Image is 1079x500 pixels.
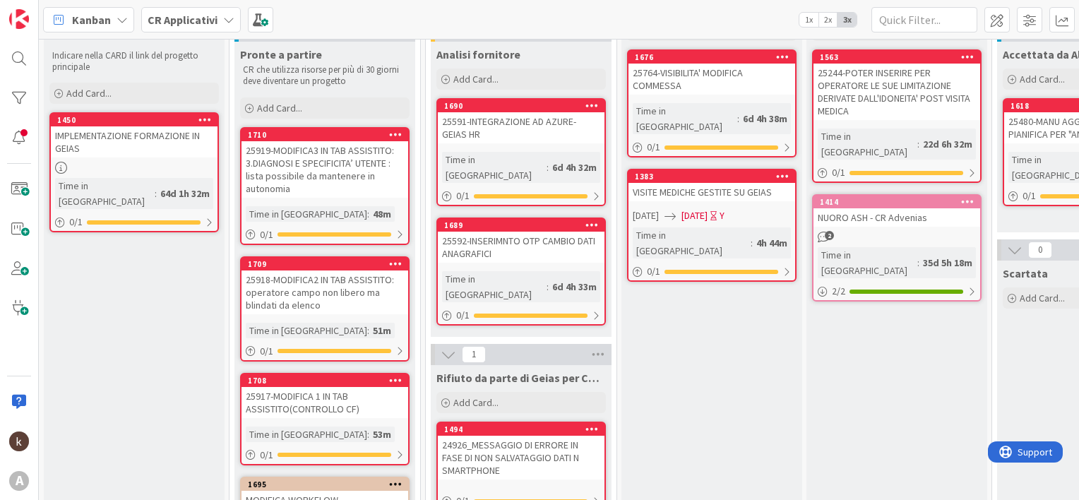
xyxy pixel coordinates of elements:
span: : [367,323,369,338]
div: 4h 44m [753,235,791,251]
p: CR che utilizza risorse per più di 30 giorni deve diventare un progetto [243,64,407,88]
span: : [367,427,369,442]
div: 24926_MESSAGGIO DI ERRORE IN FASE DI NON SALVATAGGIO DATI N SMARTPHONE [438,436,604,480]
span: : [751,235,753,251]
div: 25917-MODIFICA 1 IN TAB ASSISTITO(CONTROLLO CF) [242,387,408,418]
div: 1450IMPLEMENTAZIONE FORMAZIONE IN GEIAS [51,114,217,157]
span: Kanban [72,11,111,28]
div: 1450 [51,114,217,126]
div: Time in [GEOGRAPHIC_DATA] [633,103,737,134]
div: 0/1 [242,343,408,360]
span: : [917,255,919,270]
span: 2 / 2 [832,284,845,299]
div: Time in [GEOGRAPHIC_DATA] [633,227,751,258]
div: 1689 [444,220,604,230]
div: VISITE MEDICHE GESTITE SU GEIAS [628,183,795,201]
div: 48m [369,206,395,222]
div: 1710 [242,129,408,141]
div: 156325244-POTER INSERIRE PER OPERATORE LE SUE LIMITAZIONE DERIVATE DALL'IDONEITA' POST VISITA MEDICA [813,51,980,120]
div: 0/1 [438,306,604,324]
div: 25244-POTER INSERIRE PER OPERATORE LE SUE LIMITAZIONE DERIVATE DALL'IDONEITA' POST VISITA MEDICA [813,64,980,120]
div: Time in [GEOGRAPHIC_DATA] [818,129,917,160]
div: 0/1 [628,138,795,156]
a: 156325244-POTER INSERIRE PER OPERATORE LE SUE LIMITAZIONE DERIVATE DALL'IDONEITA' POST VISITA MED... [812,49,982,183]
div: 25591-INTEGRAZIONE AD AZURE-GEIAS HR [438,112,604,143]
div: 1383VISITE MEDICHE GESTITE SU GEIAS [628,170,795,201]
a: 171025919-MODIFICA3 IN TAB ASSISTITO: 3.DIAGNOSI E SPECIFICITA’ UTENTE : lista possibile da mante... [240,127,410,245]
input: Quick Filter... [871,7,977,32]
div: 0/1 [242,226,408,244]
div: 22d 6h 32m [919,136,976,152]
div: 1695 [248,480,408,489]
span: 3x [837,13,857,27]
div: 64d 1h 32m [157,186,213,201]
span: 0 / 1 [832,165,845,180]
div: 1695 [242,478,408,491]
span: Support [30,2,64,19]
span: Analisi fornitore [436,47,520,61]
div: 170825917-MODIFICA 1 IN TAB ASSISTITO(CONTROLLO CF) [242,374,408,418]
span: Add Card... [1020,73,1065,85]
a: 170925918-MODIFICA2 IN TAB ASSISTITO: operatore campo non libero ma blindati da elencoTime in [GE... [240,256,410,362]
span: 0 / 1 [647,264,660,279]
a: 167625764-VISIBILITA' MODIFICA COMMESSATime in [GEOGRAPHIC_DATA]:6d 4h 38m0/1 [627,49,797,157]
div: 1690 [444,101,604,111]
div: 2/2 [813,282,980,300]
b: CR Applicativi [148,13,217,27]
div: 6d 4h 38m [739,111,791,126]
span: 0 / 1 [260,227,273,242]
img: Visit kanbanzone.com [9,9,29,29]
span: 2 [825,231,834,240]
div: 25919-MODIFICA3 IN TAB ASSISTITO: 3.DIAGNOSI E SPECIFICITA’ UTENTE : lista possibile da mantenere... [242,141,408,198]
div: 1563 [820,52,980,62]
div: 0/1 [438,187,604,205]
span: 0 [1028,242,1052,258]
div: 0/1 [813,164,980,181]
div: IMPLEMENTAZIONE FORMAZIONE IN GEIAS [51,126,217,157]
div: Time in [GEOGRAPHIC_DATA] [246,206,367,222]
span: [DATE] [633,208,659,223]
span: Scartata [1003,266,1048,280]
a: 168925592-INSERIMNTO OTP CAMBIO DATI ANAGRAFICITime in [GEOGRAPHIC_DATA]:6d 4h 33m0/1 [436,218,606,326]
div: 1676 [635,52,795,62]
span: 0 / 1 [69,215,83,230]
span: : [917,136,919,152]
span: : [367,206,369,222]
span: 1x [799,13,818,27]
div: 170925918-MODIFICA2 IN TAB ASSISTITO: operatore campo non libero ma blindati da elenco [242,258,408,314]
div: 1494 [438,423,604,436]
div: 1708 [248,376,408,386]
a: 170825917-MODIFICA 1 IN TAB ASSISTITO(CONTROLLO CF)Time in [GEOGRAPHIC_DATA]:53m0/1 [240,373,410,465]
span: : [547,279,549,294]
div: Time in [GEOGRAPHIC_DATA] [442,152,547,183]
div: 1414NUORO ASH - CR Advenias [813,196,980,227]
div: 25764-VISIBILITA' MODIFICA COMMESSA [628,64,795,95]
div: Time in [GEOGRAPHIC_DATA] [246,427,367,442]
div: 0/1 [242,446,408,464]
div: 1709 [248,259,408,269]
a: 1414NUORO ASH - CR AdveniasTime in [GEOGRAPHIC_DATA]:35d 5h 18m2/2 [812,194,982,302]
span: [DATE] [681,208,708,223]
div: Time in [GEOGRAPHIC_DATA] [246,323,367,338]
a: 1450IMPLEMENTAZIONE FORMAZIONE IN GEIASTime in [GEOGRAPHIC_DATA]:64d 1h 32m0/1 [49,112,219,232]
div: 1708 [242,374,408,387]
div: 51m [369,323,395,338]
div: 1710 [248,130,408,140]
div: 171025919-MODIFICA3 IN TAB ASSISTITO: 3.DIAGNOSI E SPECIFICITA’ UTENTE : lista possibile da mante... [242,129,408,198]
span: 0 / 1 [1023,189,1036,203]
span: Rifiuto da parte di Geias per CR non interessante [436,371,606,385]
div: NUORO ASH - CR Advenias [813,208,980,227]
div: 53m [369,427,395,442]
div: 25592-INSERIMNTO OTP CAMBIO DATI ANAGRAFICI [438,232,604,263]
div: 35d 5h 18m [919,255,976,270]
span: 2x [818,13,837,27]
span: 1 [462,346,486,363]
div: 1709 [242,258,408,270]
div: A [9,471,29,491]
span: : [737,111,739,126]
div: 1690 [438,100,604,112]
div: 6d 4h 32m [549,160,600,175]
div: Time in [GEOGRAPHIC_DATA] [818,247,917,278]
div: 168925592-INSERIMNTO OTP CAMBIO DATI ANAGRAFICI [438,219,604,263]
span: Add Card... [66,87,112,100]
